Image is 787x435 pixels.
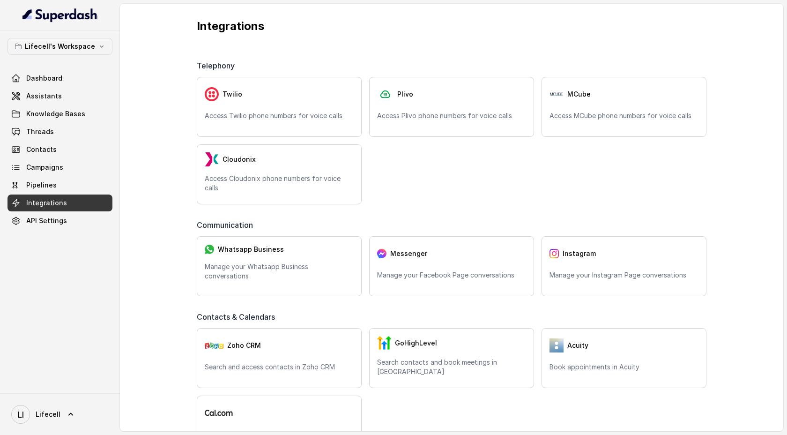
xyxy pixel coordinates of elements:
span: Contacts & Calendars [197,311,279,322]
span: MCube [567,90,591,99]
img: whatsapp.f50b2aaae0bd8934e9105e63dc750668.svg [205,245,214,254]
img: twilio.7c09a4f4c219fa09ad352260b0a8157b.svg [205,87,219,101]
img: light.svg [22,7,98,22]
span: Knowledge Bases [26,109,85,119]
span: Pipelines [26,180,57,190]
a: Knowledge Bases [7,105,112,122]
span: API Settings [26,216,67,225]
p: Search contacts and book meetings in [GEOGRAPHIC_DATA] [377,358,526,376]
img: logo.svg [205,410,233,416]
a: Dashboard [7,70,112,87]
p: Manage your Facebook Page conversations [377,270,526,280]
text: LI [18,410,24,420]
span: Whatsapp Business [218,245,284,254]
span: GoHighLevel [395,338,437,348]
img: 5vvjV8cQY1AVHSZc2N7qU9QabzYIM+zpgiA0bbq9KFoni1IQNE8dHPp0leJjYW31UJeOyZnSBUO77gdMaNhFCgpjLZzFnVhVC... [549,338,564,352]
p: Access MCube phone numbers for voice calls [549,111,698,120]
a: Campaigns [7,159,112,176]
span: Twilio [223,90,242,99]
span: Assistants [26,91,62,101]
p: Access Twilio phone numbers for voice calls [205,111,354,120]
button: Lifecell's Workspace [7,38,112,55]
a: Contacts [7,141,112,158]
img: plivo.d3d850b57a745af99832d897a96997ac.svg [377,87,393,102]
span: Campaigns [26,163,63,172]
p: Access Plivo phone numbers for voice calls [377,111,526,120]
span: Communication [197,219,257,231]
a: API Settings [7,212,112,229]
span: Instagram [563,249,596,258]
p: Integrations [197,19,706,34]
img: GHL.59f7fa3143240424d279.png [377,336,391,350]
span: Zoho CRM [227,341,261,350]
p: Access Cloudonix phone numbers for voice calls [205,174,354,193]
span: Telephony [197,60,238,71]
a: Integrations [7,195,112,211]
p: Lifecell's Workspace [25,41,95,52]
p: Book appointments in Acuity [549,362,698,372]
p: Manage your Whatsapp Business conversations [205,262,354,281]
img: zohoCRM.b78897e9cd59d39d120b21c64f7c2b3a.svg [205,342,223,349]
a: Pipelines [7,177,112,194]
p: Search and access contacts in Zoho CRM [205,362,354,372]
img: Pj9IrDBdEGgAAAABJRU5ErkJggg== [549,91,564,97]
img: instagram.04eb0078a085f83fc525.png [549,249,559,258]
span: Plivo [397,90,413,99]
span: Cloudonix [223,155,256,164]
span: Acuity [567,341,588,350]
img: LzEnlUgADIwsuYwsTIxNLkxQDEyBEgDTDZAMjs1Qgy9jUyMTMxBzEB8uASKBKLgDqFxF08kI1lQAAAABJRU5ErkJggg== [205,152,219,166]
span: Contacts [26,145,57,154]
img: messenger.2e14a0163066c29f9ca216c7989aa592.svg [377,249,386,258]
p: Manage your Instagram Page conversations [549,270,698,280]
a: Assistants [7,88,112,105]
span: Lifecell [36,410,60,419]
span: Messenger [390,249,427,258]
span: Integrations [26,198,67,208]
span: Threads [26,127,54,136]
span: Dashboard [26,74,62,83]
a: Lifecell [7,401,112,427]
a: Threads [7,123,112,140]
